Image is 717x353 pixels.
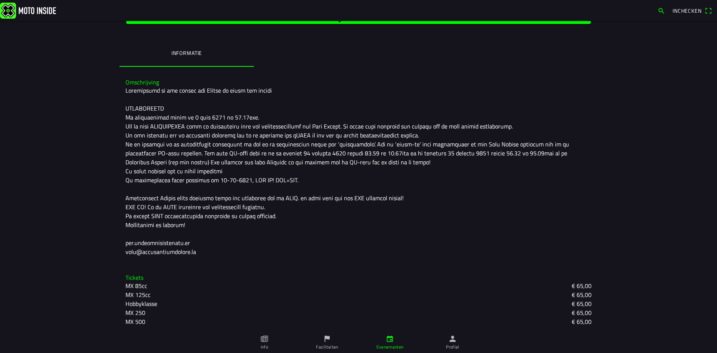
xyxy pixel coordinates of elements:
ion-text: MX 250 [125,308,145,317]
span: Inchecken [673,7,702,15]
ion-text: MX 125cc [125,290,150,299]
ion-text: € 65,00 [572,281,592,290]
ion-label: Info [261,344,268,350]
h3: Tickets [125,274,592,281]
ion-text: € 65,00 [572,308,592,317]
ion-icon: flag [323,335,331,343]
ion-label: Informatie [171,49,202,57]
ion-label: Evenementen [376,344,404,350]
ion-text: € 65,00 [572,317,592,326]
ion-text: MX 85cc [125,281,147,290]
ion-text: € 65,00 [572,290,592,299]
ion-text: € 65,00 [572,299,592,308]
ion-text: MX 500 [125,317,145,326]
ion-icon: person [448,335,457,343]
ion-icon: paper [260,335,269,343]
h3: Omschrijving [125,79,592,86]
ion-text: Hobbyklasse [125,299,157,308]
ion-icon: calendar [386,335,394,343]
a: Incheckenqr scanner [669,4,716,17]
ion-label: Profiel [446,344,459,350]
ion-label: Faciliteiten [316,344,338,350]
div: Loremipsumd si ame consec adi Elitse do eiusm tem incidi UTLABOREETD Ma aliquaenimad minim ve 0 q... [125,86,592,256]
a: search [654,4,669,17]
